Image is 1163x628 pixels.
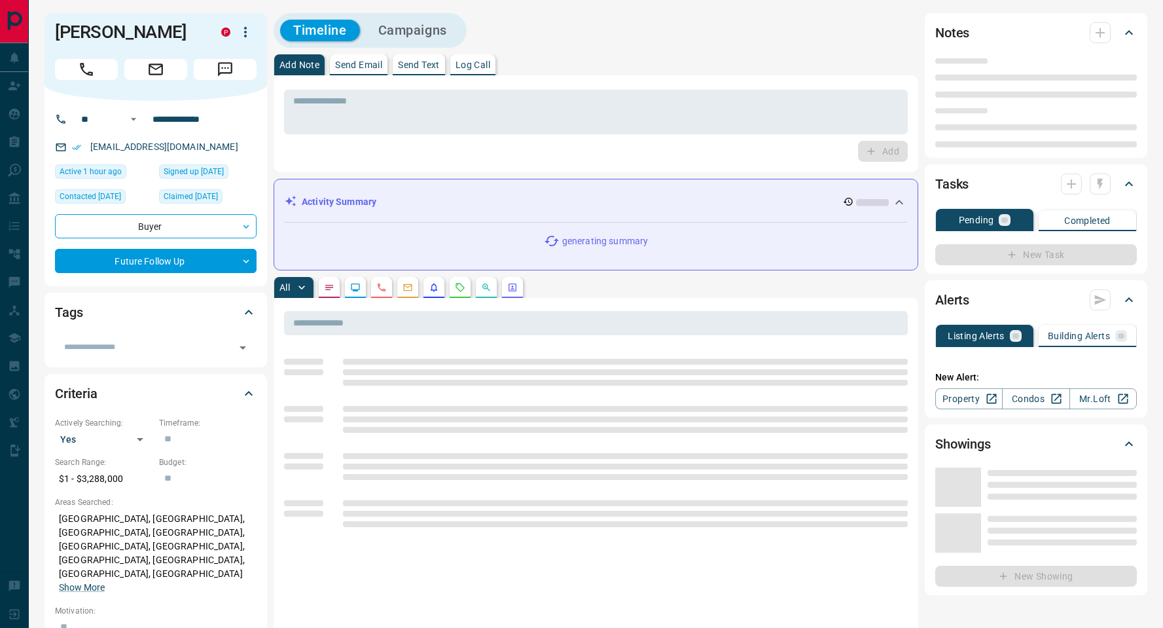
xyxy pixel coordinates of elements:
div: property.ca [221,28,230,37]
div: Tasks [935,168,1137,200]
div: Criteria [55,378,257,409]
p: Pending [959,215,994,225]
div: Buyer [55,214,257,238]
span: Contacted [DATE] [60,190,121,203]
h2: Tasks [935,174,969,194]
p: Budget: [159,456,257,468]
div: Activity Summary [285,190,907,214]
p: $1 - $3,288,000 [55,468,152,490]
h2: Criteria [55,383,98,404]
div: Tags [55,297,257,328]
p: Actively Searching: [55,417,152,429]
svg: Listing Alerts [429,282,439,293]
div: Wed Sep 10 2025 [55,189,152,208]
svg: Requests [455,282,465,293]
svg: Opportunities [481,282,492,293]
button: Show More [59,581,105,595]
p: generating summary [562,234,648,248]
div: Notes [935,17,1137,48]
span: Message [194,59,257,80]
div: Sun Jul 27 2025 [159,189,257,208]
button: Open [234,339,252,357]
p: Send Email [335,60,382,69]
a: Mr.Loft [1069,388,1137,409]
p: Activity Summary [302,195,376,209]
span: Signed up [DATE] [164,165,224,178]
button: Open [126,111,141,127]
svg: Notes [324,282,334,293]
div: Alerts [935,284,1137,316]
h2: Showings [935,434,991,454]
p: [GEOGRAPHIC_DATA], [GEOGRAPHIC_DATA], [GEOGRAPHIC_DATA], [GEOGRAPHIC_DATA], [GEOGRAPHIC_DATA], [G... [55,508,257,599]
svg: Emails [403,282,413,293]
svg: Email Verified [72,143,81,152]
h1: [PERSON_NAME] [55,22,202,43]
button: Campaigns [365,20,460,41]
span: Claimed [DATE] [164,190,218,203]
p: Log Call [456,60,490,69]
p: Building Alerts [1048,331,1110,341]
p: Motivation: [55,605,257,617]
h2: Alerts [935,289,969,310]
p: Search Range: [55,456,152,468]
span: Call [55,59,118,80]
svg: Calls [376,282,387,293]
h2: Tags [55,302,82,323]
a: Condos [1002,388,1069,409]
span: Email [124,59,187,80]
p: Add Note [279,60,319,69]
div: Future Follow Up [55,249,257,273]
div: Yes [55,429,152,450]
p: Completed [1064,216,1111,225]
p: New Alert: [935,371,1137,384]
div: Sat Sep 13 2025 [55,164,152,183]
h2: Notes [935,22,969,43]
p: Listing Alerts [948,331,1005,341]
a: Property [935,388,1003,409]
a: [EMAIL_ADDRESS][DOMAIN_NAME] [90,141,238,152]
svg: Agent Actions [507,282,518,293]
div: Showings [935,428,1137,460]
p: Timeframe: [159,417,257,429]
button: Timeline [280,20,360,41]
svg: Lead Browsing Activity [350,282,361,293]
p: Send Text [398,60,440,69]
span: Active 1 hour ago [60,165,122,178]
p: Areas Searched: [55,496,257,508]
p: All [279,283,290,292]
div: Sat Jul 26 2025 [159,164,257,183]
